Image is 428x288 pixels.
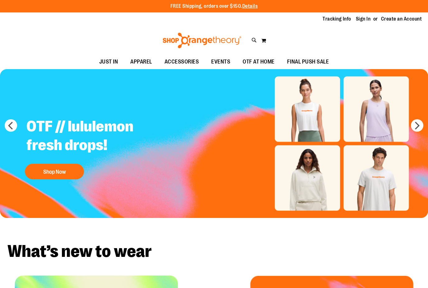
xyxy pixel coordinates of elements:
span: APPAREL [130,55,152,69]
span: EVENTS [211,55,230,69]
img: Shop Orangetheory [162,33,242,48]
span: JUST IN [99,55,118,69]
button: next [411,119,423,132]
button: Shop Now [25,164,84,179]
a: Create an Account [381,16,422,22]
a: Tracking Info [323,16,351,22]
button: prev [5,119,17,132]
h2: What’s new to wear [7,243,421,260]
span: OTF AT HOME [243,55,275,69]
p: FREE Shipping, orders over $150. [170,3,258,10]
h2: OTF // lululemon fresh drops! [22,112,176,161]
a: OTF // lululemon fresh drops! Shop Now [22,112,176,182]
span: FINAL PUSH SALE [287,55,329,69]
a: Details [242,3,258,9]
a: Sign In [356,16,371,22]
span: ACCESSORIES [165,55,199,69]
